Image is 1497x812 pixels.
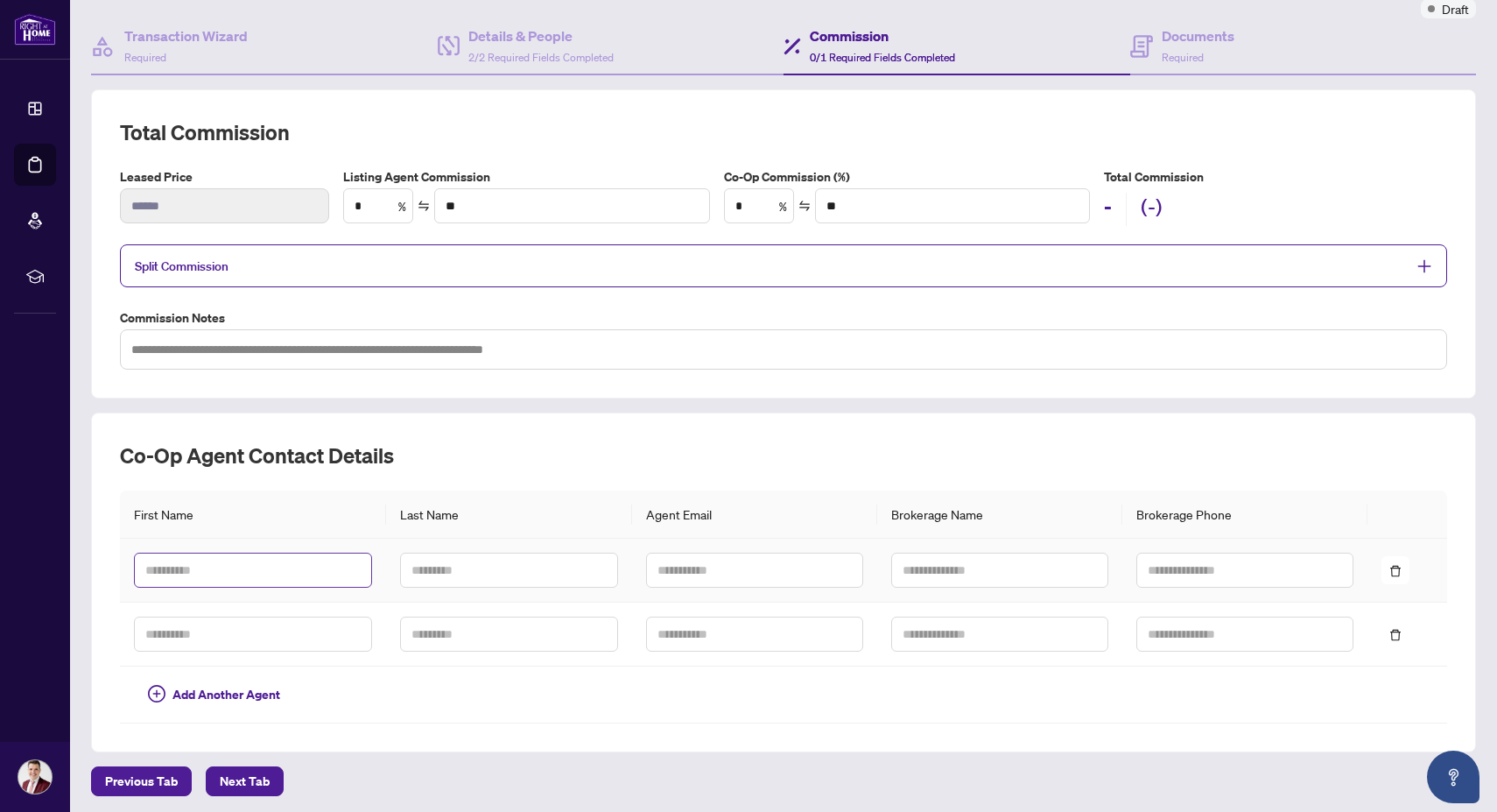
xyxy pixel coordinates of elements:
span: Required [124,51,166,64]
span: Next Tab [220,767,270,795]
h4: Transaction Wizard [124,25,248,46]
span: swap [798,200,811,212]
span: Previous Tab [105,767,178,795]
span: plus [1416,258,1432,274]
th: Agent Email [632,491,877,539]
h5: Total Commission [1104,167,1447,187]
label: Commission Notes [120,308,1447,328]
span: Split Commission [135,258,228,274]
h2: - [1104,193,1112,226]
span: 0/1 Required Fields Completed [810,51,955,64]
h4: Commission [810,25,955,46]
th: First Name [120,491,386,539]
button: Previous Tab [91,766,192,796]
th: Brokerage Name [877,491,1122,539]
img: Profile Icon [18,760,52,794]
img: logo [14,13,56,46]
span: delete [1389,629,1402,641]
h2: Co-op Agent Contact Details [120,441,1447,470]
label: Leased Price [120,167,329,187]
span: Add Another Agent [172,685,280,704]
span: 2/2 Required Fields Completed [468,51,614,64]
button: Next Tab [206,766,284,796]
h2: Total Commission [120,118,1447,146]
label: Listing Agent Commission [343,167,709,187]
button: Add Another Agent [134,681,294,709]
span: swap [418,200,430,212]
span: Required [1162,51,1204,64]
button: Open asap [1427,751,1479,803]
th: Last Name [386,491,631,539]
span: plus-circle [148,685,165,703]
label: Co-Op Commission (%) [724,167,1090,187]
h4: Details & People [468,25,614,46]
span: delete [1389,565,1402,577]
div: Split Commission [120,244,1447,287]
th: Brokerage Phone [1122,491,1367,539]
h2: (-) [1141,193,1163,226]
h4: Documents [1162,25,1234,46]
